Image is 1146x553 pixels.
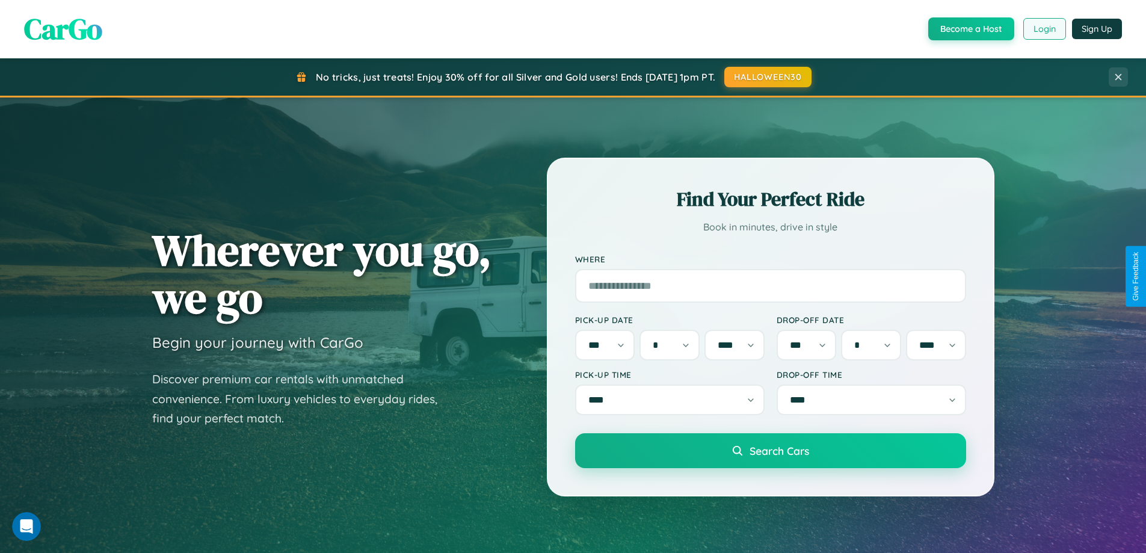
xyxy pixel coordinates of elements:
[316,71,715,83] span: No tricks, just treats! Enjoy 30% off for all Silver and Gold users! Ends [DATE] 1pm PT.
[575,254,966,264] label: Where
[928,17,1014,40] button: Become a Host
[1072,19,1122,39] button: Sign Up
[12,512,41,541] iframe: Intercom live chat
[575,218,966,236] p: Book in minutes, drive in style
[152,333,363,351] h3: Begin your journey with CarGo
[575,315,765,325] label: Pick-up Date
[1132,252,1140,301] div: Give Feedback
[750,444,809,457] span: Search Cars
[1023,18,1066,40] button: Login
[152,369,453,428] p: Discover premium car rentals with unmatched convenience. From luxury vehicles to everyday rides, ...
[575,186,966,212] h2: Find Your Perfect Ride
[152,226,491,321] h1: Wherever you go, we go
[575,369,765,380] label: Pick-up Time
[24,9,102,49] span: CarGo
[777,369,966,380] label: Drop-off Time
[575,433,966,468] button: Search Cars
[777,315,966,325] label: Drop-off Date
[724,67,812,87] button: HALLOWEEN30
